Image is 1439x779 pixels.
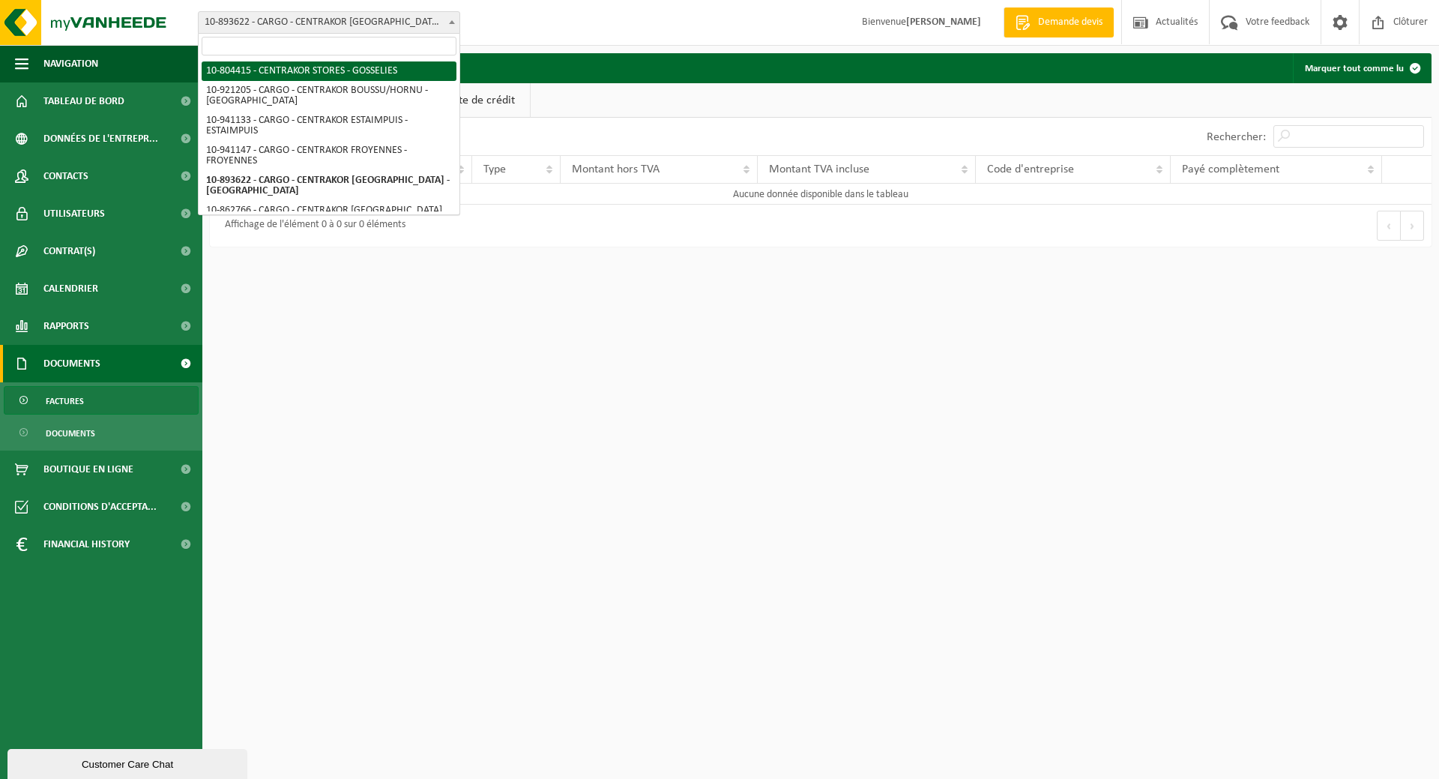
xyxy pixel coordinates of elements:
[43,157,88,195] span: Contacts
[483,163,506,175] span: Type
[7,746,250,779] iframe: chat widget
[4,386,199,415] a: Factures
[572,163,660,175] span: Montant hors TVA
[1377,211,1401,241] button: Previous
[43,526,130,563] span: Financial History
[43,488,157,526] span: Conditions d'accepta...
[43,270,98,307] span: Calendrier
[1182,163,1279,175] span: Payé complètement
[43,232,95,270] span: Contrat(s)
[1293,53,1430,83] button: Marquer tout comme lu
[199,12,459,33] span: 10-893622 - CARGO - CENTRAKOR HERSTAL - HERSTAL
[202,111,456,141] li: 10-941133 - CARGO - CENTRAKOR ESTAIMPUIS - ESTAIMPUIS
[43,451,133,488] span: Boutique en ligne
[1034,15,1106,30] span: Demande devis
[202,141,456,171] li: 10-941147 - CARGO - CENTRAKOR FROYENNES - FROYENNES
[202,201,456,231] li: 10-862766 - CARGO - CENTRAKOR [GEOGRAPHIC_DATA][PERSON_NAME][GEOGRAPHIC_DATA]
[198,11,460,34] span: 10-893622 - CARGO - CENTRAKOR HERSTAL - HERSTAL
[202,171,456,201] li: 10-893622 - CARGO - CENTRAKOR [GEOGRAPHIC_DATA] - [GEOGRAPHIC_DATA]
[46,419,95,448] span: Documents
[43,307,89,345] span: Rapports
[202,61,456,81] li: 10-804415 - CENTRAKOR STORES - GOSSELIES
[217,212,405,239] div: Affichage de l'élément 0 à 0 sur 0 éléments
[43,82,124,120] span: Tableau de bord
[1207,131,1266,143] label: Rechercher:
[210,184,1432,205] td: Aucune donnée disponible dans le tableau
[906,16,981,28] strong: [PERSON_NAME]
[43,195,105,232] span: Utilisateurs
[43,45,98,82] span: Navigation
[4,418,199,447] a: Documents
[46,387,84,415] span: Factures
[43,345,100,382] span: Documents
[430,83,530,118] a: Note de crédit
[769,163,869,175] span: Montant TVA incluse
[1401,211,1424,241] button: Next
[202,81,456,111] li: 10-921205 - CARGO - CENTRAKOR BOUSSU/HORNU - [GEOGRAPHIC_DATA]
[43,120,158,157] span: Données de l'entrepr...
[987,163,1074,175] span: Code d'entreprise
[1004,7,1114,37] a: Demande devis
